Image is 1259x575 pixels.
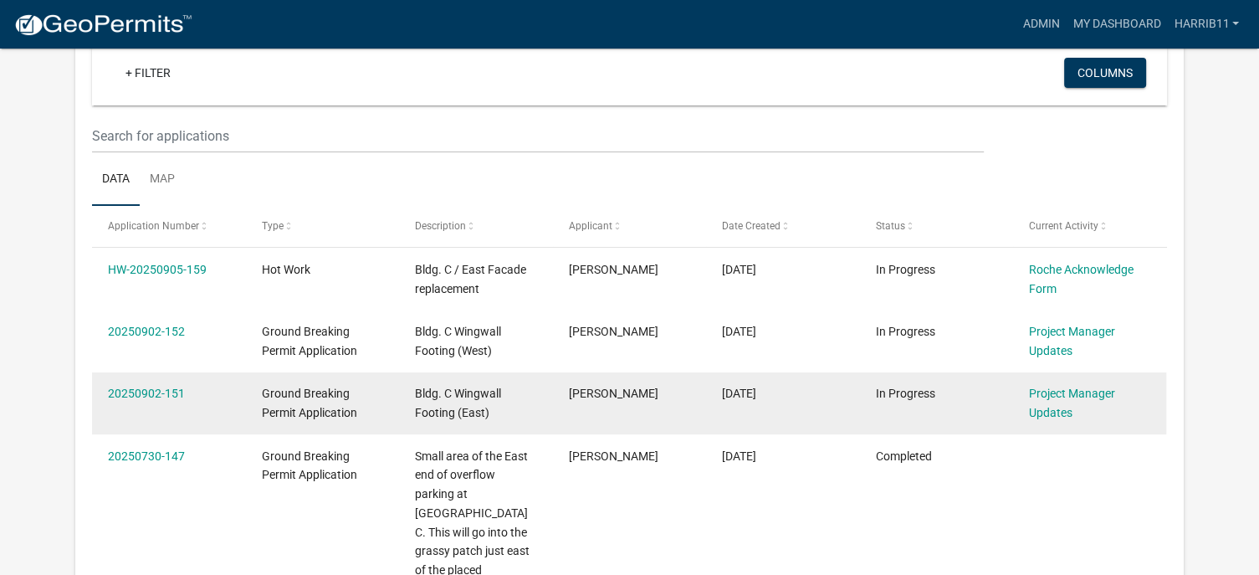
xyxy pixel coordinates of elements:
datatable-header-cell: Type [246,206,399,246]
span: Ground Breaking Permit Application [262,387,357,419]
span: Boyd Harris [569,387,658,400]
a: 20250902-151 [108,387,185,400]
a: Data [92,153,140,207]
span: Bldg. C Wingwall Footing (East) [415,387,501,419]
span: Type [262,220,284,232]
datatable-header-cell: Description [399,206,552,246]
button: Columns [1064,58,1146,88]
a: 20250730-147 [108,449,185,463]
span: 09/05/2025 [722,263,756,276]
span: Ground Breaking Permit Application [262,325,357,357]
a: harrib11 [1167,8,1246,40]
span: Applicant [569,220,612,232]
span: Bldg. C / East Facade replacement [415,263,526,295]
a: Roche Acknowledge Form [1029,263,1134,295]
datatable-header-cell: Current Activity [1013,206,1166,246]
input: Search for applications [92,119,983,153]
span: 09/02/2025 [722,325,756,338]
datatable-header-cell: Status [859,206,1012,246]
a: Project Manager Updates [1029,387,1115,419]
a: My Dashboard [1066,8,1167,40]
span: Description [415,220,466,232]
datatable-header-cell: Applicant [553,206,706,246]
span: Completed [876,449,932,463]
span: In Progress [876,325,935,338]
a: Map [140,153,185,207]
span: Boyd Harris [569,325,658,338]
span: Boyd Harris [569,263,658,276]
span: 07/30/2025 [722,449,756,463]
a: + Filter [112,58,184,88]
span: Date Created [722,220,780,232]
span: Ground Breaking Permit Application [262,449,357,482]
span: In Progress [876,263,935,276]
a: Admin [1016,8,1066,40]
a: 20250902-152 [108,325,185,338]
datatable-header-cell: Date Created [706,206,859,246]
datatable-header-cell: Application Number [92,206,245,246]
a: HW-20250905-159 [108,263,207,276]
span: In Progress [876,387,935,400]
span: Application Number [108,220,199,232]
a: Project Manager Updates [1029,325,1115,357]
span: 09/02/2025 [722,387,756,400]
span: Status [876,220,905,232]
span: Bldg. C Wingwall Footing (West) [415,325,501,357]
span: Current Activity [1029,220,1098,232]
span: Boyd Harris [569,449,658,463]
span: Hot Work [262,263,310,276]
